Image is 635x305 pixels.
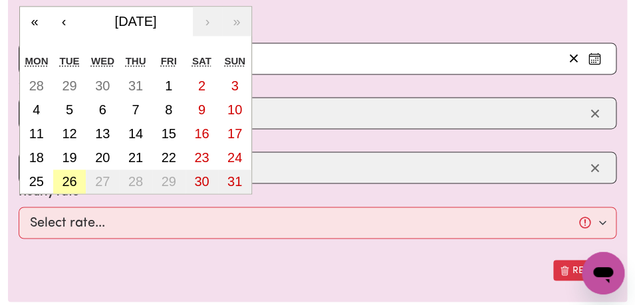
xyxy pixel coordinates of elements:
[62,126,76,141] abbr: August 12, 2025
[86,74,119,98] button: July 30, 2025
[119,122,152,146] button: August 14, 2025
[193,7,222,36] button: ›
[53,122,86,146] button: August 12, 2025
[194,174,209,189] abbr: August 30, 2025
[86,146,119,169] button: August 20, 2025
[62,150,76,165] abbr: August 19, 2025
[119,74,152,98] button: July 31, 2025
[20,169,53,193] button: August 25, 2025
[162,174,176,189] abbr: August 29, 2025
[186,169,219,193] button: August 30, 2025
[91,55,114,66] abbr: Wednesday
[165,102,172,117] abbr: August 8, 2025
[78,7,193,36] button: [DATE]
[218,122,251,146] button: August 17, 2025
[553,260,616,280] button: Remove this shift
[224,55,245,66] abbr: Sunday
[86,122,119,146] button: August 13, 2025
[161,55,177,66] abbr: Friday
[29,78,44,93] abbr: July 28, 2025
[152,122,186,146] button: August 15, 2025
[86,98,119,122] button: August 6, 2025
[119,98,152,122] button: August 7, 2025
[152,98,186,122] button: August 8, 2025
[62,78,76,93] abbr: July 29, 2025
[186,122,219,146] button: August 16, 2025
[198,78,205,93] abbr: August 2, 2025
[218,98,251,122] button: August 10, 2025
[95,150,110,165] abbr: August 20, 2025
[194,126,209,141] abbr: August 16, 2025
[115,14,157,29] span: [DATE]
[19,129,66,146] label: End time
[227,102,242,117] abbr: August 10, 2025
[119,169,152,193] button: August 28, 2025
[227,174,242,189] abbr: August 31, 2025
[192,55,211,66] abbr: Saturday
[53,98,86,122] button: August 5, 2025
[128,174,143,189] abbr: August 28, 2025
[227,150,242,165] abbr: August 24, 2025
[128,126,143,141] abbr: August 14, 2025
[95,78,110,93] abbr: July 30, 2025
[218,146,251,169] button: August 24, 2025
[584,49,605,68] button: Enter the date of care work
[53,74,86,98] button: July 29, 2025
[33,102,40,117] abbr: August 4, 2025
[19,183,79,201] label: Hourly rate
[194,150,209,165] abbr: August 23, 2025
[128,150,143,165] abbr: August 21, 2025
[186,98,219,122] button: August 9, 2025
[62,174,76,189] abbr: August 26, 2025
[20,7,49,36] button: «
[49,7,78,36] button: ‹
[152,146,186,169] button: August 22, 2025
[19,74,72,92] label: Start time
[227,126,242,141] abbr: August 17, 2025
[198,102,205,117] abbr: August 9, 2025
[186,146,219,169] button: August 23, 2025
[218,74,251,98] button: August 3, 2025
[53,146,86,169] button: August 19, 2025
[162,150,176,165] abbr: August 22, 2025
[95,174,110,189] abbr: August 27, 2025
[66,102,73,117] abbr: August 5, 2025
[582,252,624,294] iframe: Button to launch messaging window
[218,169,251,193] button: August 31, 2025
[29,150,44,165] abbr: August 18, 2025
[86,169,119,193] button: August 27, 2025
[20,98,53,122] button: August 4, 2025
[165,78,172,93] abbr: August 1, 2025
[132,102,139,117] abbr: August 7, 2025
[25,55,49,66] abbr: Monday
[152,74,186,98] button: August 1, 2025
[60,55,80,66] abbr: Tuesday
[20,146,53,169] button: August 18, 2025
[563,49,584,68] button: Clear date
[186,74,219,98] button: August 2, 2025
[53,169,86,193] button: August 26, 2025
[20,122,53,146] button: August 11, 2025
[231,78,239,93] abbr: August 3, 2025
[19,19,115,37] label: Date of care work
[29,126,44,141] abbr: August 11, 2025
[29,174,44,189] abbr: August 25, 2025
[119,146,152,169] button: August 21, 2025
[222,7,251,36] button: »
[20,74,53,98] button: July 28, 2025
[95,126,110,141] abbr: August 13, 2025
[99,102,106,117] abbr: August 6, 2025
[126,55,146,66] abbr: Thursday
[162,126,176,141] abbr: August 15, 2025
[128,78,143,93] abbr: July 31, 2025
[152,169,186,193] button: August 29, 2025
